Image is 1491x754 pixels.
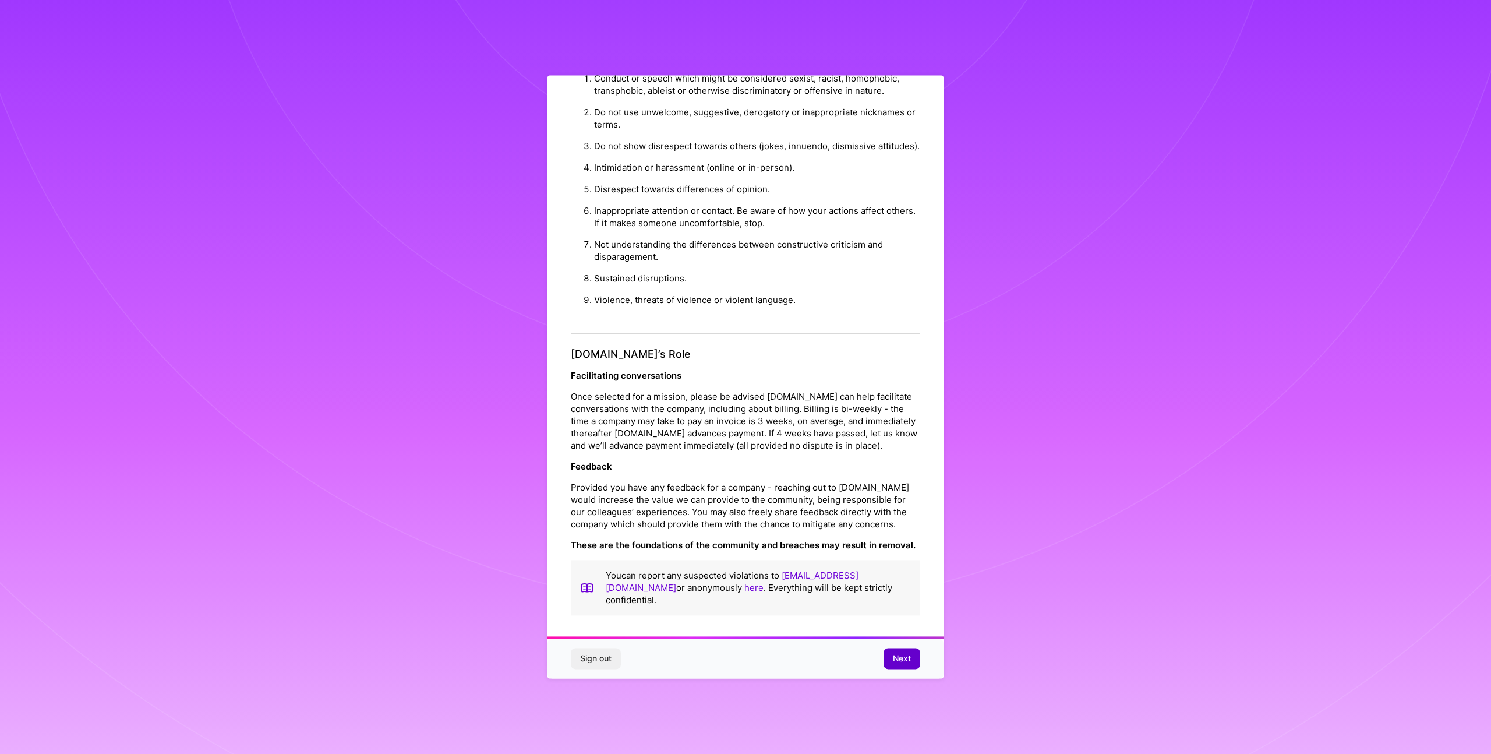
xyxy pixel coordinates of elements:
[571,482,920,531] p: Provided you have any feedback for a company - reaching out to [DOMAIN_NAME] would increase the v...
[594,267,920,289] li: Sustained disruptions.
[571,649,621,670] button: Sign out
[594,68,920,101] li: Conduct or speech which might be considered sexist, racist, homophobic, transphobic, ableist or o...
[571,348,920,361] h4: [DOMAIN_NAME]’s Role
[594,289,920,311] li: Violence, threats of violence or violent language.
[594,234,920,267] li: Not understanding the differences between constructive criticism and disparagement.
[594,135,920,157] li: Do not show disrespect towards others (jokes, innuendo, dismissive attitudes).
[571,371,681,382] strong: Facilitating conversations
[580,653,612,665] span: Sign out
[594,200,920,234] li: Inappropriate attention or contact. Be aware of how your actions affect others. If it makes someo...
[594,157,920,178] li: Intimidation or harassment (online or in-person).
[606,570,911,607] p: You can report any suspected violations to or anonymously . Everything will be kept strictly conf...
[594,178,920,200] li: Disrespect towards differences of opinion.
[884,649,920,670] button: Next
[594,101,920,135] li: Do not use unwelcome, suggestive, derogatory or inappropriate nicknames or terms.
[893,653,911,665] span: Next
[571,391,920,452] p: Once selected for a mission, please be advised [DOMAIN_NAME] can help facilitate conversations wi...
[606,570,858,594] a: [EMAIL_ADDRESS][DOMAIN_NAME]
[580,570,594,607] img: book icon
[571,540,916,551] strong: These are the foundations of the community and breaches may result in removal.
[571,461,612,473] strong: Feedback
[744,583,764,594] a: here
